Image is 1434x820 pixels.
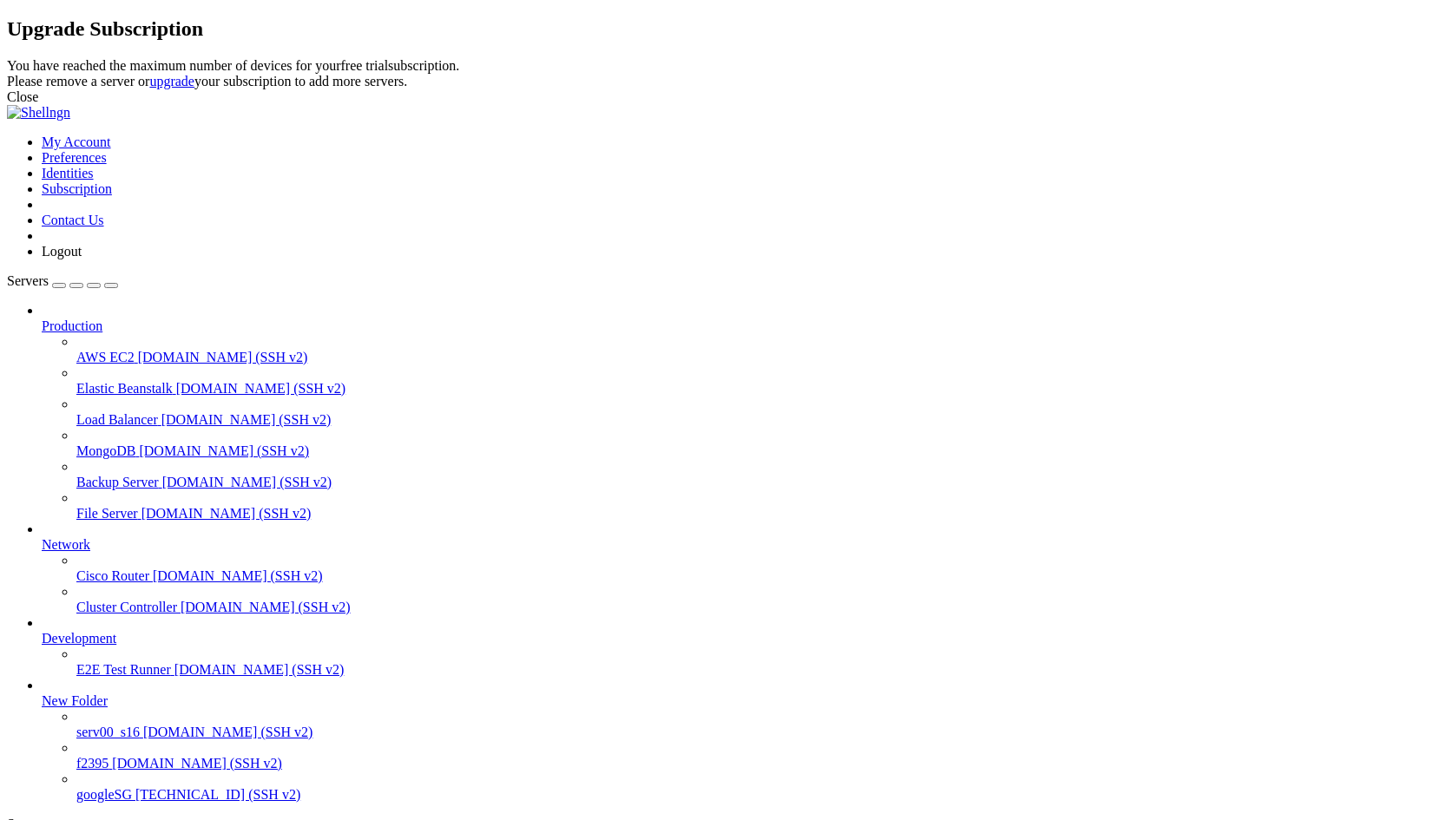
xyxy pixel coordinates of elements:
[76,553,1427,584] li: Cisco Router [DOMAIN_NAME] (SSH v2)
[76,771,1427,803] li: googleSG [TECHNICAL_ID] (SSH v2)
[42,678,1427,803] li: New Folder
[76,756,109,771] span: f2395
[76,662,1427,678] a: E2E Test Runner [DOMAIN_NAME] (SSH v2)
[42,318,1427,334] a: Production
[42,150,107,165] a: Preferences
[42,134,111,149] a: My Account
[76,475,159,489] span: Backup Server
[76,412,158,427] span: Load Balancer
[76,475,1427,490] a: Backup Server [DOMAIN_NAME] (SSH v2)
[76,459,1427,490] li: Backup Server [DOMAIN_NAME] (SSH v2)
[161,412,332,427] span: [DOMAIN_NAME] (SSH v2)
[76,428,1427,459] li: MongoDB [DOMAIN_NAME] (SSH v2)
[42,318,102,333] span: Production
[138,350,308,364] span: [DOMAIN_NAME] (SSH v2)
[42,213,104,227] a: Contact Us
[76,584,1427,615] li: Cluster Controller [DOMAIN_NAME] (SSH v2)
[76,725,1427,740] a: serv00_s16 [DOMAIN_NAME] (SSH v2)
[42,303,1427,522] li: Production
[42,615,1427,678] li: Development
[76,506,1427,522] a: File Server [DOMAIN_NAME] (SSH v2)
[76,490,1427,522] li: File Server [DOMAIN_NAME] (SSH v2)
[42,181,112,196] a: Subscription
[76,397,1427,428] li: Load Balancer [DOMAIN_NAME] (SSH v2)
[7,273,118,288] a: Servers
[7,58,1427,89] div: You have reached the maximum number of devices for your free trial subscription. Please remove a ...
[42,693,1427,709] a: New Folder
[76,740,1427,771] li: f2395 [DOMAIN_NAME] (SSH v2)
[153,568,323,583] span: [DOMAIN_NAME] (SSH v2)
[139,443,309,458] span: [DOMAIN_NAME] (SSH v2)
[76,443,1427,459] a: MongoDB [DOMAIN_NAME] (SSH v2)
[7,273,49,288] span: Servers
[112,756,282,771] span: [DOMAIN_NAME] (SSH v2)
[76,600,1427,615] a: Cluster Controller [DOMAIN_NAME] (SSH v2)
[76,412,1427,428] a: Load Balancer [DOMAIN_NAME] (SSH v2)
[76,443,135,458] span: MongoDB
[162,475,332,489] span: [DOMAIN_NAME] (SSH v2)
[42,522,1427,615] li: Network
[181,600,351,614] span: [DOMAIN_NAME] (SSH v2)
[76,662,171,677] span: E2E Test Runner
[76,350,1427,365] a: AWS EC2 [DOMAIN_NAME] (SSH v2)
[7,105,70,121] img: Shellngn
[76,568,149,583] span: Cisco Router
[76,646,1427,678] li: E2E Test Runner [DOMAIN_NAME] (SSH v2)
[42,631,116,646] span: Development
[76,381,173,396] span: Elastic Beanstalk
[7,17,1427,41] h2: Upgrade Subscription
[76,365,1427,397] li: Elastic Beanstalk [DOMAIN_NAME] (SSH v2)
[76,350,135,364] span: AWS EC2
[135,787,300,802] span: [TECHNICAL_ID] (SSH v2)
[42,244,82,259] a: Logout
[42,693,108,708] span: New Folder
[76,334,1427,365] li: AWS EC2 [DOMAIN_NAME] (SSH v2)
[42,631,1427,646] a: Development
[76,600,177,614] span: Cluster Controller
[42,537,1427,553] a: Network
[76,568,1427,584] a: Cisco Router [DOMAIN_NAME] (SSH v2)
[76,725,140,739] span: serv00_s16
[7,89,1427,105] div: Close
[76,506,138,521] span: File Server
[143,725,313,739] span: [DOMAIN_NAME] (SSH v2)
[76,787,132,802] span: googleSG
[174,662,345,677] span: [DOMAIN_NAME] (SSH v2)
[76,787,1427,803] a: googleSG [TECHNICAL_ID] (SSH v2)
[76,756,1427,771] a: f2395 [DOMAIN_NAME] (SSH v2)
[76,381,1427,397] a: Elastic Beanstalk [DOMAIN_NAME] (SSH v2)
[42,166,94,180] a: Identities
[141,506,312,521] span: [DOMAIN_NAME] (SSH v2)
[76,709,1427,740] li: serv00_s16 [DOMAIN_NAME] (SSH v2)
[149,74,194,89] a: upgrade
[176,381,346,396] span: [DOMAIN_NAME] (SSH v2)
[42,537,90,552] span: Network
